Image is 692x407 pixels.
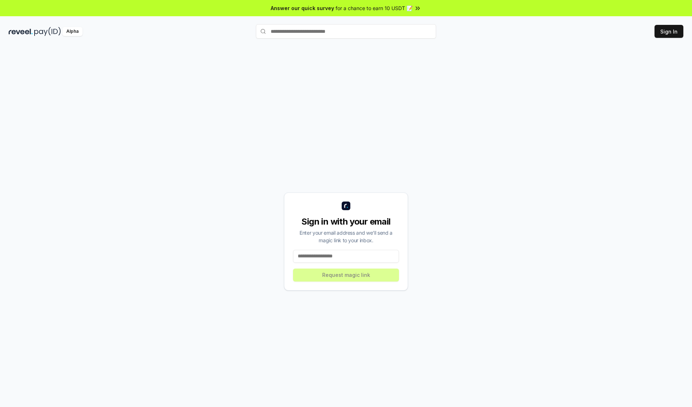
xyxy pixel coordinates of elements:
div: Alpha [62,27,83,36]
span: Answer our quick survey [271,4,334,12]
button: Sign In [655,25,683,38]
div: Sign in with your email [293,216,399,227]
div: Enter your email address and we’ll send a magic link to your inbox. [293,229,399,244]
img: logo_small [342,202,350,210]
span: for a chance to earn 10 USDT 📝 [336,4,413,12]
img: reveel_dark [9,27,33,36]
img: pay_id [34,27,61,36]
